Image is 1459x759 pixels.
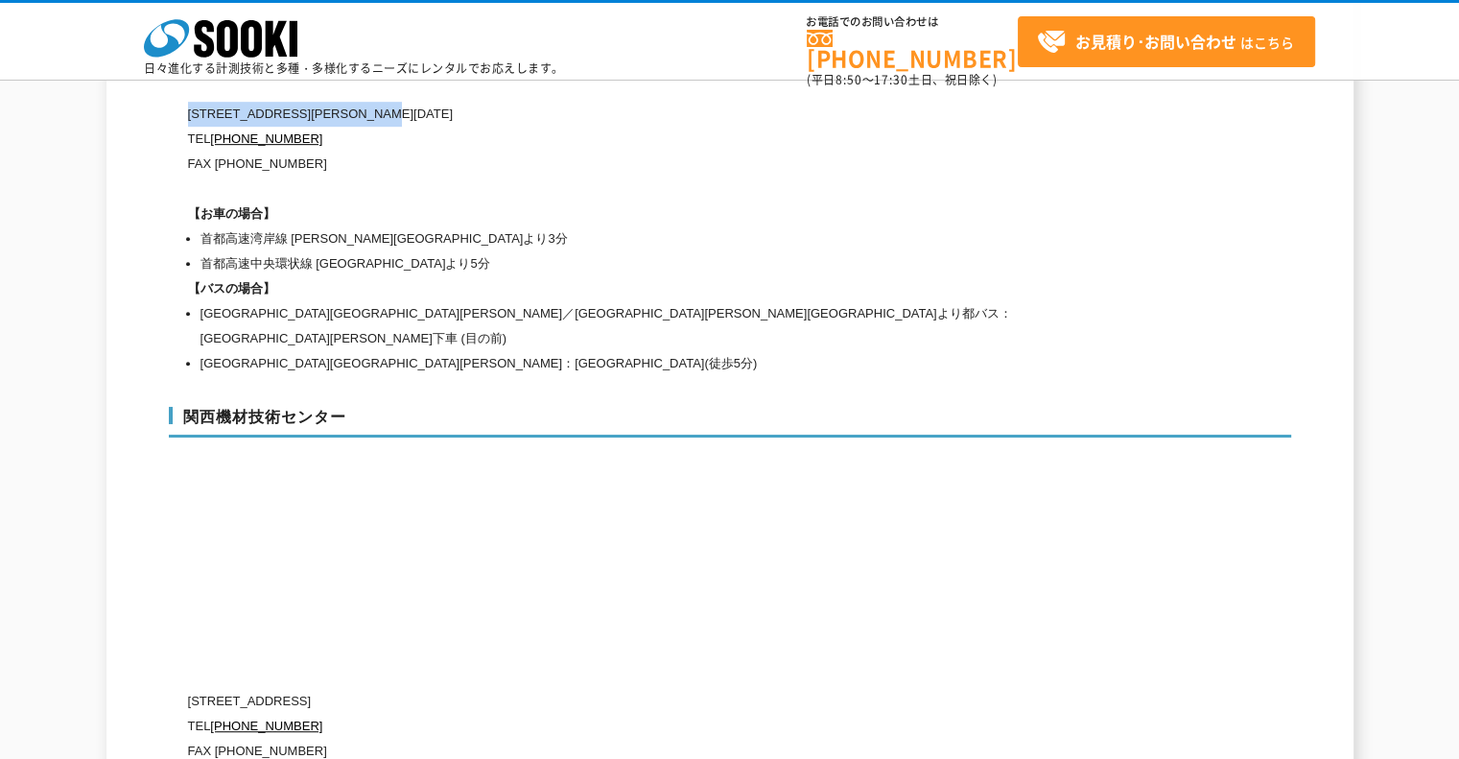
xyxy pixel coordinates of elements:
[188,102,1109,127] p: [STREET_ADDRESS][PERSON_NAME][DATE]
[200,251,1109,276] li: 首都高速中央環状線 [GEOGRAPHIC_DATA]より5分
[807,30,1018,69] a: [PHONE_NUMBER]
[807,71,997,88] span: (平日 ～ 土日、祝日除く)
[169,407,1291,438] h3: 関西機材技術センター
[807,16,1018,28] span: お電話でのお問い合わせは
[200,351,1109,376] li: [GEOGRAPHIC_DATA][GEOGRAPHIC_DATA][PERSON_NAME]：[GEOGRAPHIC_DATA](徒歩5分)
[188,202,1109,226] h1: 【お車の場合】
[210,719,322,733] a: [PHONE_NUMBER]
[188,127,1109,152] p: TEL
[188,689,1109,714] p: [STREET_ADDRESS]
[835,71,862,88] span: 8:50
[1075,30,1236,53] strong: お見積り･お問い合わせ
[188,714,1109,739] p: TEL
[210,131,322,146] a: [PHONE_NUMBER]
[188,152,1109,177] p: FAX [PHONE_NUMBER]
[874,71,908,88] span: 17:30
[1037,28,1294,57] span: はこちら
[144,62,564,74] p: 日々進化する計測技術と多種・多様化するニーズにレンタルでお応えします。
[1018,16,1315,67] a: お見積り･お問い合わせはこちら
[200,301,1109,351] li: [GEOGRAPHIC_DATA][GEOGRAPHIC_DATA][PERSON_NAME]／[GEOGRAPHIC_DATA][PERSON_NAME][GEOGRAPHIC_DATA]より...
[188,276,1109,301] h1: 【バスの場合】
[200,226,1109,251] li: 首都高速湾岸線 [PERSON_NAME][GEOGRAPHIC_DATA]より3分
